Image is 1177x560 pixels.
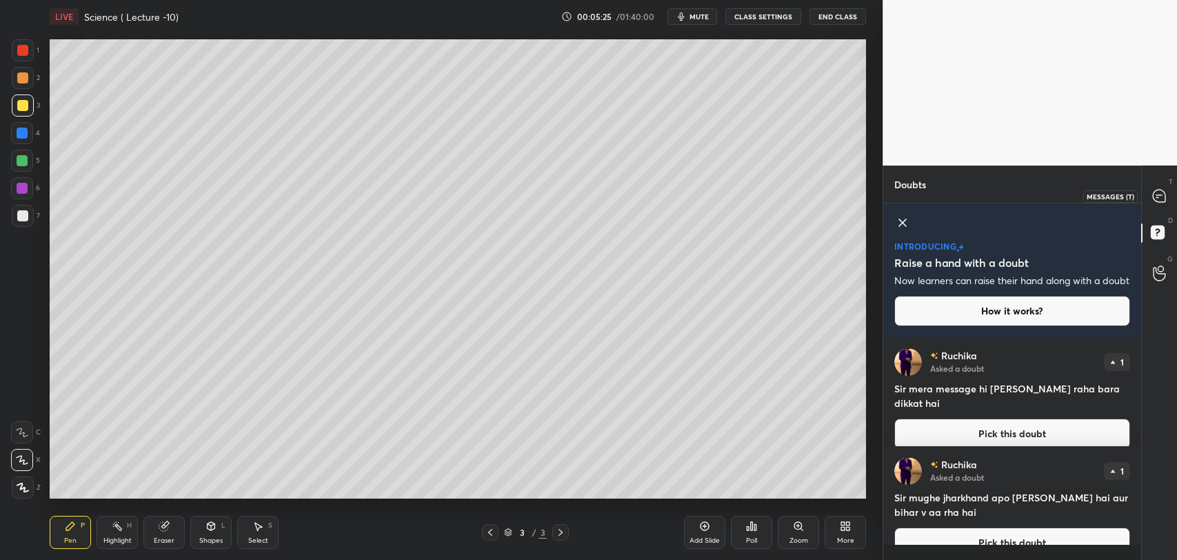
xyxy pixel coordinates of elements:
[532,528,536,537] div: /
[515,528,529,537] div: 3
[789,537,808,544] div: Zoom
[930,363,984,374] p: Asked a doubt
[746,537,757,544] div: Poll
[941,350,977,361] p: Ruchika
[11,150,40,172] div: 5
[894,490,1130,519] h4: Sir mughe jharkhand apo [PERSON_NAME] hai aur bihar v aa rha hai
[667,8,717,25] button: mute
[248,537,268,544] div: Select
[894,348,922,376] img: d68b137f1d4e44cb99ff830dbad3421d.jpg
[690,537,720,544] div: Add Slide
[103,537,132,544] div: Highlight
[50,8,79,25] div: LIVE
[11,449,41,471] div: X
[11,421,41,443] div: C
[81,522,85,529] div: P
[894,528,1130,558] button: Pick this doubt
[958,244,964,250] img: large-star.026637fe.svg
[1121,467,1125,475] p: 1
[1168,215,1173,226] p: D
[690,12,709,21] span: mute
[894,457,922,485] img: d68b137f1d4e44cb99ff830dbad3421d.jpg
[956,248,960,252] img: small-star.76a44327.svg
[941,459,977,470] p: Ruchika
[930,461,938,469] img: no-rating-badge.077c3623.svg
[930,352,938,360] img: no-rating-badge.077c3623.svg
[883,166,937,203] p: Doubts
[12,67,40,89] div: 2
[809,8,866,25] button: End Class
[930,472,984,483] p: Asked a doubt
[12,205,40,227] div: 7
[539,526,547,539] div: 3
[1167,254,1173,264] p: G
[84,10,179,23] h4: Science ( Lecture -10)
[268,522,272,529] div: S
[12,477,41,499] div: Z
[12,39,39,61] div: 1
[221,522,225,529] div: L
[12,94,40,117] div: 3
[894,419,1130,449] button: Pick this doubt
[894,381,1130,410] h4: Sir mera message hi [PERSON_NAME] raha bara dikkat hai
[1121,358,1125,366] p: 1
[11,177,40,199] div: 6
[11,122,40,144] div: 4
[1169,177,1173,187] p: T
[894,254,1029,271] h5: Raise a hand with a doubt
[894,296,1130,326] button: How it works?
[837,537,854,544] div: More
[64,537,77,544] div: Pen
[894,274,1129,288] p: Now learners can raise their hand along with a doubt
[725,8,801,25] button: CLASS SETTINGS
[883,337,1141,545] div: grid
[154,537,174,544] div: Eraser
[894,242,956,250] p: introducing
[199,537,223,544] div: Shapes
[1083,190,1138,203] div: Messages (T)
[127,522,132,529] div: H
